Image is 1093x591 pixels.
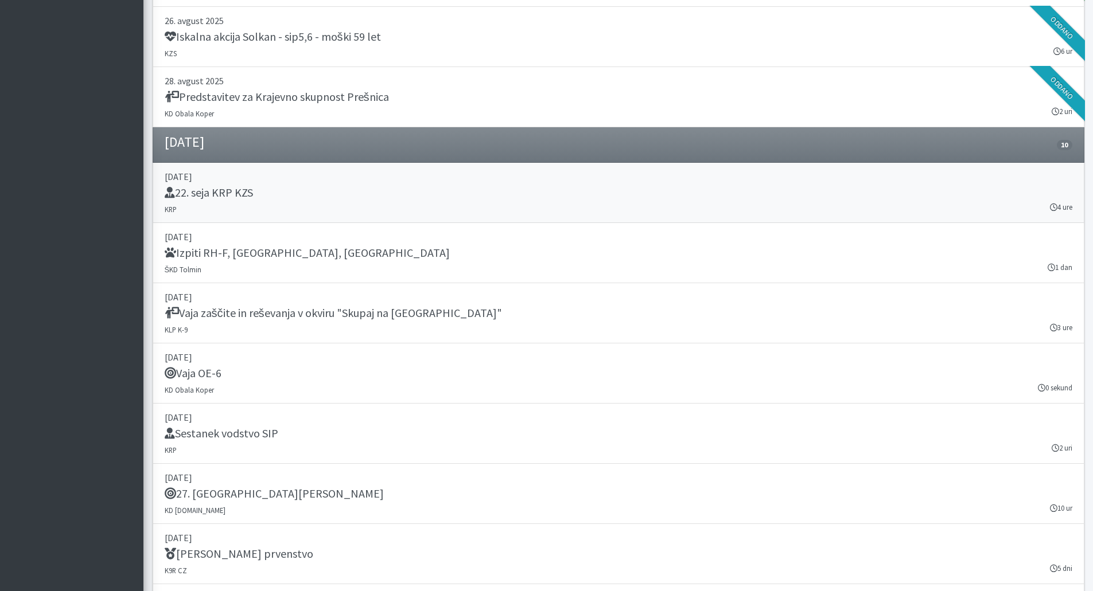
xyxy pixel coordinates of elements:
[165,366,221,380] h5: Vaja OE-6
[165,14,1072,28] p: 26. avgust 2025
[165,170,1072,183] p: [DATE]
[165,410,1072,424] p: [DATE]
[165,506,225,515] small: KD [DOMAIN_NAME]
[165,205,177,214] small: KRP
[165,487,384,500] h5: 27. [GEOGRAPHIC_DATA][PERSON_NAME]
[165,246,450,260] h5: Izpiti RH-F, [GEOGRAPHIC_DATA], [GEOGRAPHIC_DATA]
[153,223,1084,283] a: [DATE] Izpiti RH-F, [GEOGRAPHIC_DATA], [GEOGRAPHIC_DATA] ŠKD Tolmin 1 dan
[165,471,1072,484] p: [DATE]
[153,404,1084,464] a: [DATE] Sestanek vodstvo SIP KRP 2 uri
[165,49,177,58] small: KZS
[165,547,313,561] h5: [PERSON_NAME] prvenstvo
[165,134,204,151] h4: [DATE]
[1050,202,1072,213] small: 4 ure
[165,90,389,104] h5: Predstavitev za Krajevno skupnost Prešnica
[153,343,1084,404] a: [DATE] Vaja OE-6 KD Obala Koper 0 sekund
[153,524,1084,584] a: [DATE] [PERSON_NAME] prvenstvo K9R CZ 5 dni
[165,74,1072,88] p: 28. avgust 2025
[165,265,202,274] small: ŠKD Tolmin
[153,67,1084,127] a: 28. avgust 2025 Predstavitev za Krajevno skupnost Prešnica KD Obala Koper 2 uri Oddano
[1052,443,1072,453] small: 2 uri
[165,445,177,455] small: KRP
[1038,382,1072,393] small: 0 sekund
[165,306,502,320] h5: Vaja zaščite in reševanja v okviru "Skupaj na [GEOGRAPHIC_DATA]"
[153,163,1084,223] a: [DATE] 22. seja KRP KZS KRP 4 ure
[1050,503,1072,514] small: 10 ur
[153,464,1084,524] a: [DATE] 27. [GEOGRAPHIC_DATA][PERSON_NAME] KD [DOMAIN_NAME] 10 ur
[165,385,214,394] small: KD Obala Koper
[165,566,187,575] small: K9R CZ
[165,531,1072,545] p: [DATE]
[153,283,1084,343] a: [DATE] Vaja zaščite in reševanja v okviru "Skupaj na [GEOGRAPHIC_DATA]" KLP K-9 3 ure
[1050,322,1072,333] small: 3 ure
[165,230,1072,244] p: [DATE]
[1048,262,1072,273] small: 1 dan
[165,290,1072,304] p: [DATE]
[165,325,188,334] small: KLP K-9
[165,186,253,199] h5: 22. seja KRP KZS
[153,7,1084,67] a: 26. avgust 2025 Iskalna akcija Solkan - sip5,6 - moški 59 let KZS 6 ur Oddano
[165,30,381,44] h5: Iskalna akcija Solkan - sip5,6 - moški 59 let
[1050,563,1072,574] small: 5 dni
[165,426,278,440] h5: Sestanek vodstvo SIP
[1057,140,1072,150] span: 10
[165,109,214,118] small: KD Obala Koper
[165,350,1072,364] p: [DATE]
